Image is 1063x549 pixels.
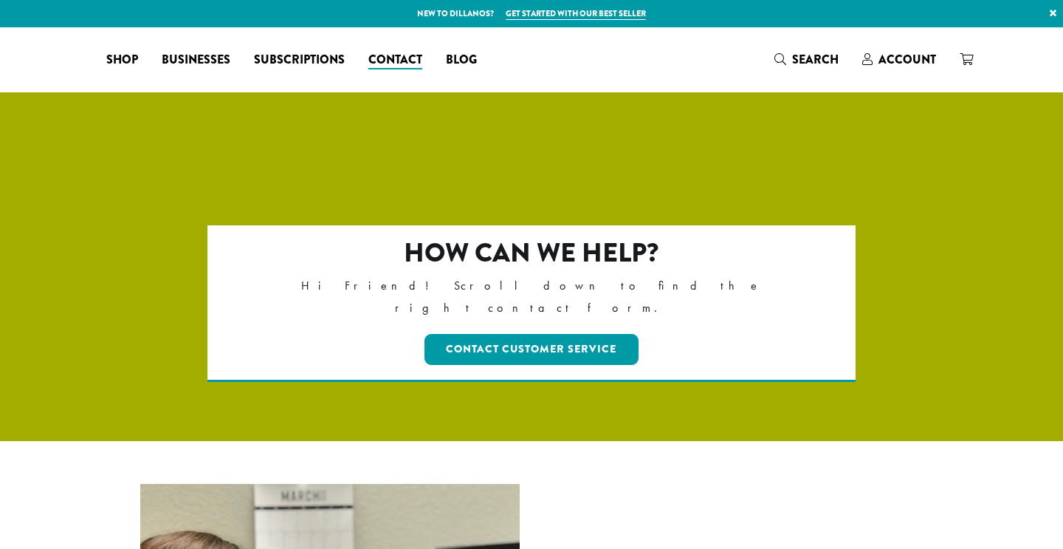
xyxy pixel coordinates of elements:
[446,51,477,69] span: Blog
[272,237,792,269] h2: How can we help?
[272,275,792,319] p: Hi Friend! Scroll down to find the right contact form.
[878,51,936,68] span: Account
[106,51,138,69] span: Shop
[424,334,639,365] a: Contact Customer Service
[94,48,150,72] a: Shop
[792,51,839,68] span: Search
[763,47,850,72] a: Search
[368,51,422,69] span: Contact
[506,7,646,20] a: Get started with our best seller
[254,51,345,69] span: Subscriptions
[162,51,230,69] span: Businesses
